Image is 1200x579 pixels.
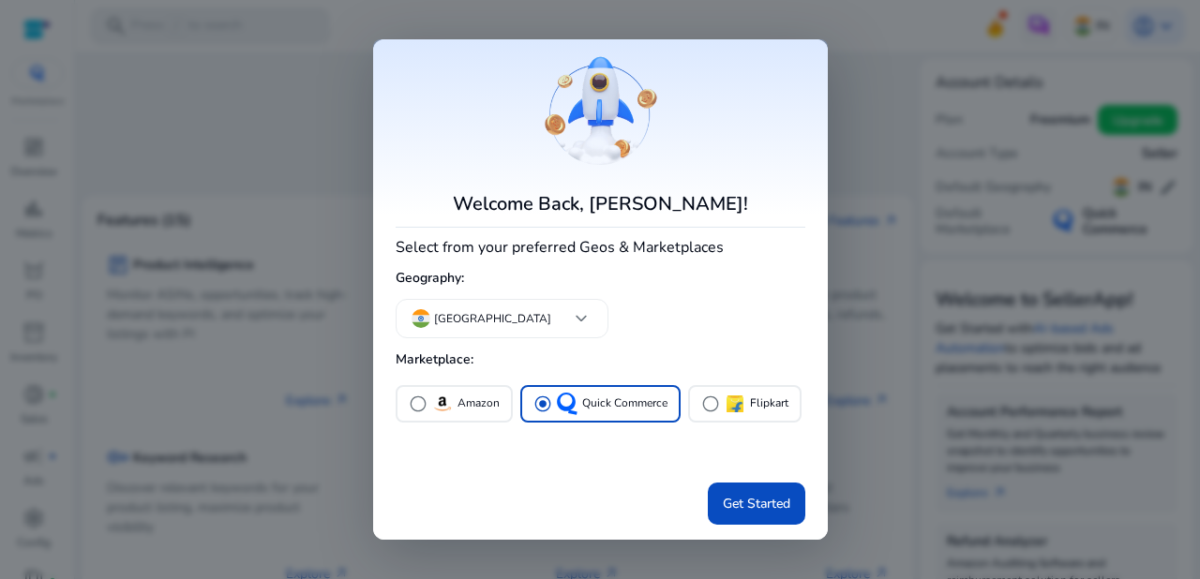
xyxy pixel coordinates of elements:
span: radio_button_checked [533,394,552,413]
img: amazon.svg [431,393,454,415]
img: flipkart.svg [724,393,746,415]
span: radio_button_unchecked [701,394,720,413]
img: in.svg [412,309,430,328]
p: Amazon [457,393,500,413]
img: QC-logo.svg [556,393,578,415]
span: Get Started [723,494,790,513]
p: [GEOGRAPHIC_DATA] [434,310,551,327]
h5: Marketplace: [396,345,805,376]
button: Get Started [708,482,805,525]
p: Quick Commerce [582,393,667,413]
span: radio_button_unchecked [409,394,427,413]
span: keyboard_arrow_down [570,307,592,330]
p: Flipkart [750,393,788,413]
h5: Geography: [396,263,805,294]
